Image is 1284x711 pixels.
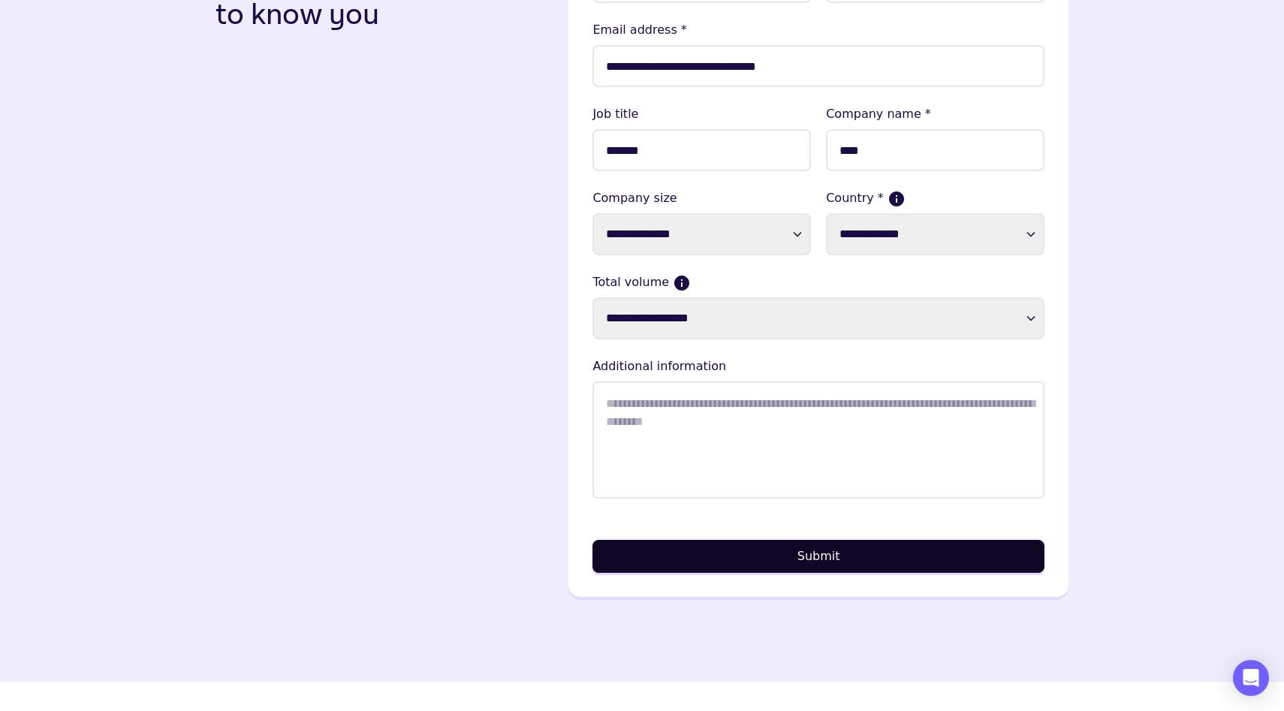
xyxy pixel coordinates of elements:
lable: Additional information [592,357,1044,375]
lable: Email address * [592,21,1044,39]
lable: Company name * [826,105,1044,123]
label: Country * [826,189,1044,207]
button: If more than one country, please select where the majority of your sales come from. [890,192,903,206]
button: Submit [592,540,1044,573]
label: Total volume [592,273,1044,291]
button: Current monthly volume your business makes in USD [675,276,689,290]
div: Open Intercom Messenger [1233,660,1269,696]
label: Company size [592,189,811,207]
lable: Job title [592,105,811,123]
